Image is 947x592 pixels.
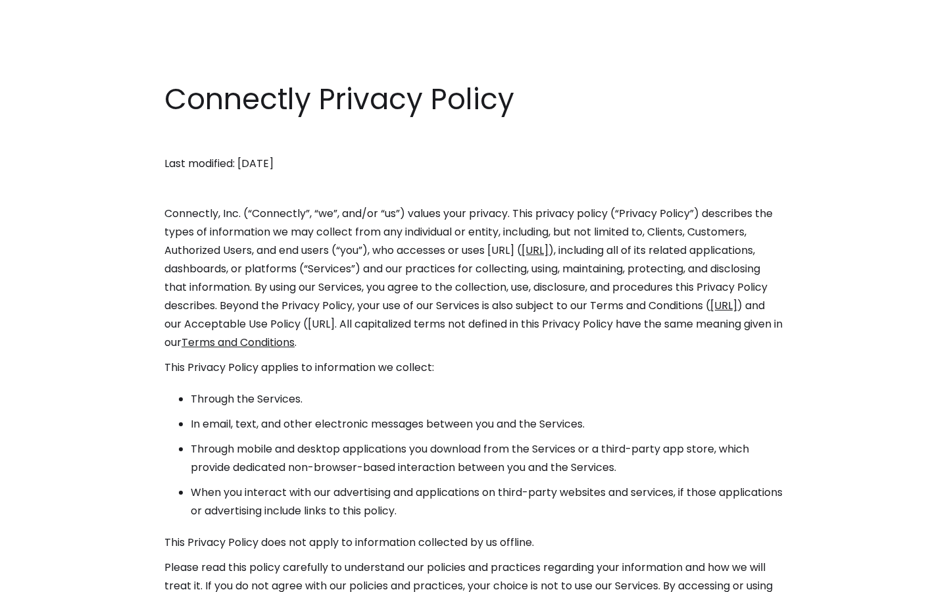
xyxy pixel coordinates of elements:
[26,569,79,587] ul: Language list
[164,79,783,120] h1: Connectly Privacy Policy
[13,568,79,587] aside: Language selected: English
[182,335,295,350] a: Terms and Conditions
[164,180,783,198] p: ‍
[191,483,783,520] li: When you interact with our advertising and applications on third-party websites and services, if ...
[164,533,783,552] p: This Privacy Policy does not apply to information collected by us offline.
[164,205,783,352] p: Connectly, Inc. (“Connectly”, “we”, and/or “us”) values your privacy. This privacy policy (“Priva...
[191,415,783,433] li: In email, text, and other electronic messages between you and the Services.
[710,298,737,313] a: [URL]
[191,440,783,477] li: Through mobile and desktop applications you download from the Services or a third-party app store...
[164,358,783,377] p: This Privacy Policy applies to information we collect:
[191,390,783,408] li: Through the Services.
[164,130,783,148] p: ‍
[164,155,783,173] p: Last modified: [DATE]
[522,243,548,258] a: [URL]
